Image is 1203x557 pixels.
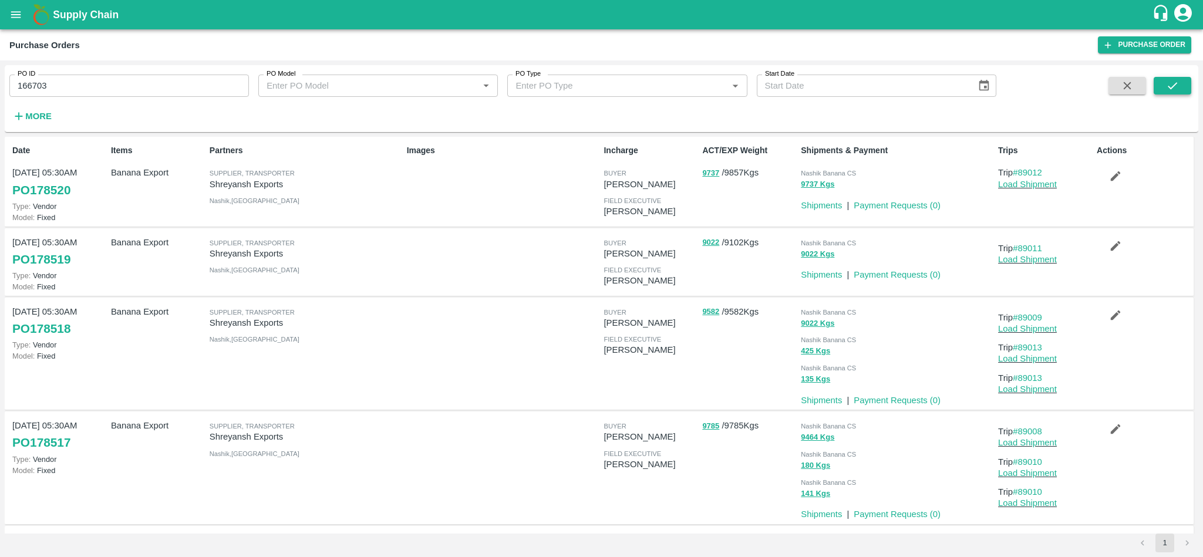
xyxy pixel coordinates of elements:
[801,431,834,444] button: 9464 Kgs
[1098,36,1191,53] a: Purchase Order
[111,144,205,157] p: Items
[515,69,541,79] label: PO Type
[801,423,856,430] span: Nashik Banana CS
[53,6,1152,23] a: Supply Chain
[801,170,856,177] span: Nashik Banana CS
[9,38,80,53] div: Purchase Orders
[757,75,968,97] input: Start Date
[702,419,796,433] p: / 9785 Kgs
[604,316,697,329] p: [PERSON_NAME]
[478,78,494,93] button: Open
[604,423,626,430] span: buyer
[801,364,856,372] span: Nashik Banana CS
[1131,534,1198,552] nav: pagination navigation
[702,420,719,433] button: 9785
[604,266,661,274] span: field executive
[801,144,993,157] p: Shipments & Payment
[998,144,1092,157] p: Trips
[842,194,849,212] div: |
[702,144,796,157] p: ACT/EXP Weight
[801,317,834,330] button: 9022 Kgs
[801,479,856,486] span: Nashik Banana CS
[12,318,70,339] a: PO178518
[801,451,856,458] span: Nashik Banana CS
[12,281,106,292] p: Fixed
[604,178,697,191] p: [PERSON_NAME]
[210,336,299,343] span: Nashik , [GEOGRAPHIC_DATA]
[998,242,1092,255] p: Trip
[111,305,205,318] p: Banana Export
[1013,427,1042,436] a: #89008
[12,202,31,211] span: Type:
[604,239,626,247] span: buyer
[1013,313,1042,322] a: #89009
[801,248,834,261] button: 9022 Kgs
[2,1,29,28] button: open drawer
[604,430,697,443] p: [PERSON_NAME]
[1155,534,1174,552] button: page 1
[604,247,697,260] p: [PERSON_NAME]
[9,106,55,126] button: More
[702,166,796,180] p: / 9857 Kgs
[702,236,719,249] button: 9022
[604,205,697,218] p: [PERSON_NAME]
[854,396,941,405] a: Payment Requests (0)
[1013,168,1042,177] a: #89012
[12,236,106,249] p: [DATE] 05:30AM
[12,144,106,157] p: Date
[801,239,856,247] span: Nashik Banana CS
[801,270,842,279] a: Shipments
[801,178,834,191] button: 9737 Kgs
[604,309,626,316] span: buyer
[12,466,35,475] span: Model:
[998,438,1057,447] a: Load Shipment
[210,197,299,204] span: Nashik , [GEOGRAPHIC_DATA]
[998,180,1057,189] a: Load Shipment
[262,78,475,93] input: Enter PO Model
[842,389,849,407] div: |
[604,144,697,157] p: Incharge
[998,341,1092,354] p: Trip
[12,350,106,362] p: Fixed
[973,75,995,97] button: Choose date
[12,352,35,360] span: Model:
[998,384,1057,394] a: Load Shipment
[765,69,794,79] label: Start Date
[998,425,1092,438] p: Trip
[12,249,70,270] a: PO178519
[210,450,299,457] span: Nashik , [GEOGRAPHIC_DATA]
[210,423,295,430] span: Supplier, Transporter
[1172,2,1194,27] div: account of current user
[604,450,661,457] span: field executive
[801,373,830,386] button: 135 Kgs
[801,201,842,210] a: Shipments
[998,372,1092,384] p: Trip
[210,266,299,274] span: Nashik , [GEOGRAPHIC_DATA]
[210,170,295,177] span: Supplier, Transporter
[12,270,106,281] p: Vendor
[12,201,106,212] p: Vendor
[111,419,205,432] p: Banana Export
[854,201,941,210] a: Payment Requests (0)
[604,343,697,356] p: [PERSON_NAME]
[854,270,941,279] a: Payment Requests (0)
[53,9,119,21] b: Supply Chain
[801,396,842,405] a: Shipments
[12,454,106,465] p: Vendor
[604,336,661,343] span: field executive
[854,509,941,519] a: Payment Requests (0)
[998,324,1057,333] a: Load Shipment
[12,305,106,318] p: [DATE] 05:30AM
[12,271,31,280] span: Type:
[998,485,1092,498] p: Trip
[702,534,796,547] p: / 7990 Kgs
[29,3,53,26] img: logo
[12,419,106,432] p: [DATE] 05:30AM
[12,180,70,201] a: PO178520
[842,264,849,281] div: |
[267,69,296,79] label: PO Model
[9,75,249,97] input: Enter PO ID
[210,430,402,443] p: Shreyansh Exports
[210,309,295,316] span: Supplier, Transporter
[12,212,106,223] p: Fixed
